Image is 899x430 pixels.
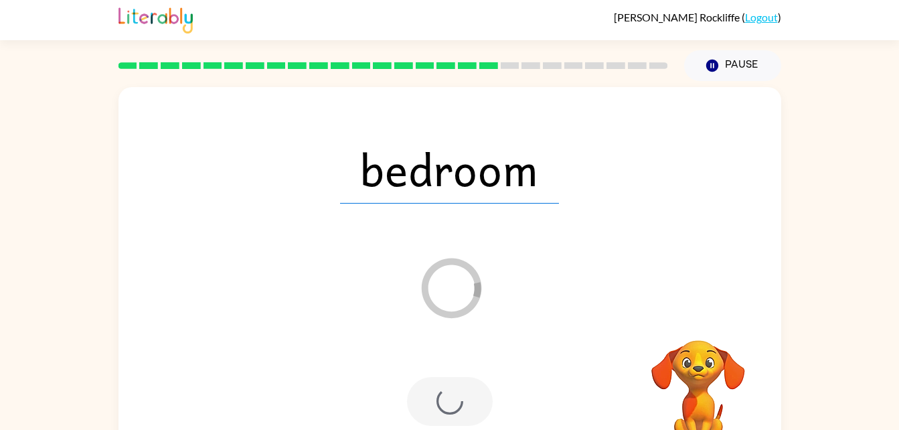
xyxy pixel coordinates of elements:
span: [PERSON_NAME] Rockliffe [614,11,742,23]
button: Pause [684,50,781,81]
img: Literably [118,4,193,33]
span: bedroom [340,134,559,204]
a: Logout [745,11,778,23]
div: ( ) [614,11,781,23]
